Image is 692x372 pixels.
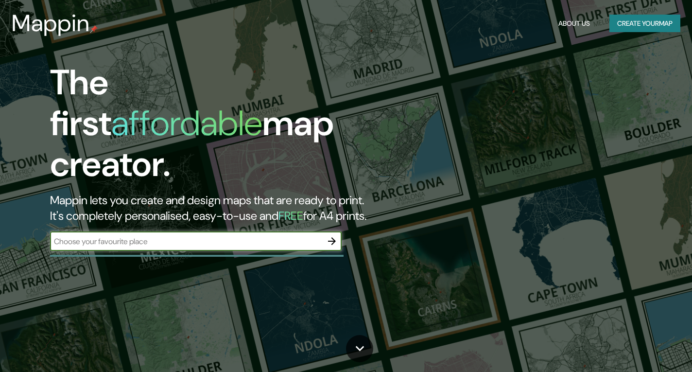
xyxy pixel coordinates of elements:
button: Create yourmap [609,15,680,33]
img: mappin-pin [90,25,98,33]
input: Choose your favourite place [50,236,322,247]
h5: FREE [278,208,303,223]
h1: affordable [111,101,262,146]
h2: Mappin lets you create and design maps that are ready to print. It's completely personalised, eas... [50,193,396,224]
h3: Mappin [12,10,90,37]
button: About Us [554,15,594,33]
h1: The first map creator. [50,62,396,193]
